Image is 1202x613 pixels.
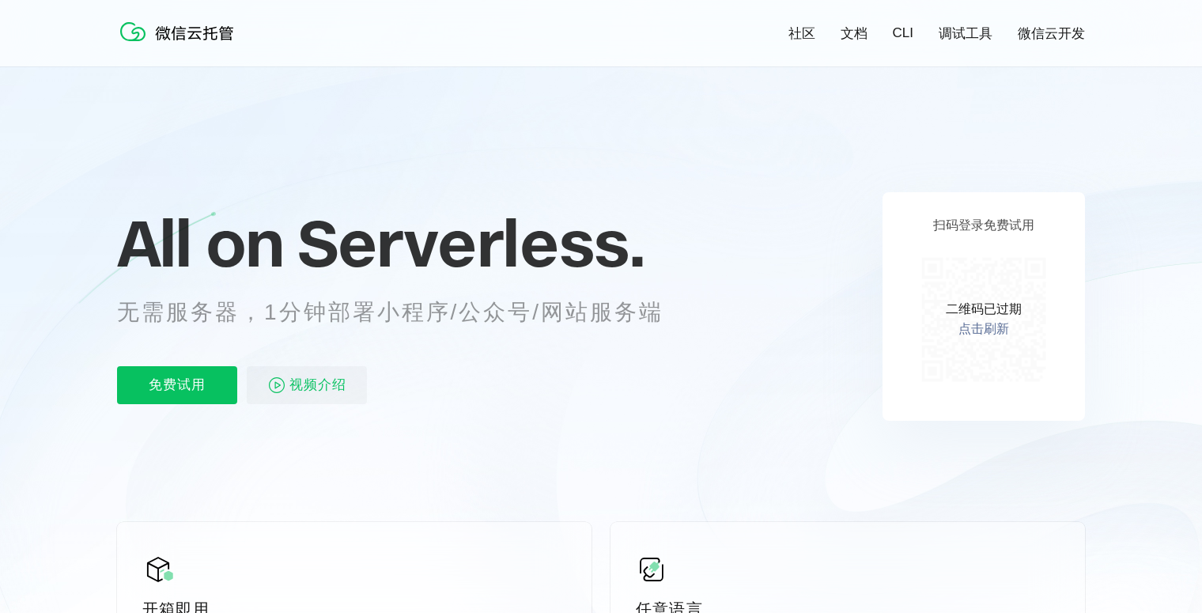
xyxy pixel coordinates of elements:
[117,366,237,404] p: 免费试用
[297,203,644,282] span: Serverless.
[939,25,992,43] a: 调试工具
[946,301,1022,318] p: 二维码已过期
[117,16,244,47] img: 微信云托管
[788,25,815,43] a: 社区
[893,25,913,41] a: CLI
[841,25,867,43] a: 文档
[117,297,693,328] p: 无需服务器，1分钟部署小程序/公众号/网站服务端
[933,218,1034,234] p: 扫码登录免费试用
[289,366,346,404] span: 视频介绍
[117,203,282,282] span: All on
[1018,25,1085,43] a: 微信云开发
[117,36,244,50] a: 微信云托管
[958,321,1009,338] a: 点击刷新
[267,376,286,395] img: video_play.svg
